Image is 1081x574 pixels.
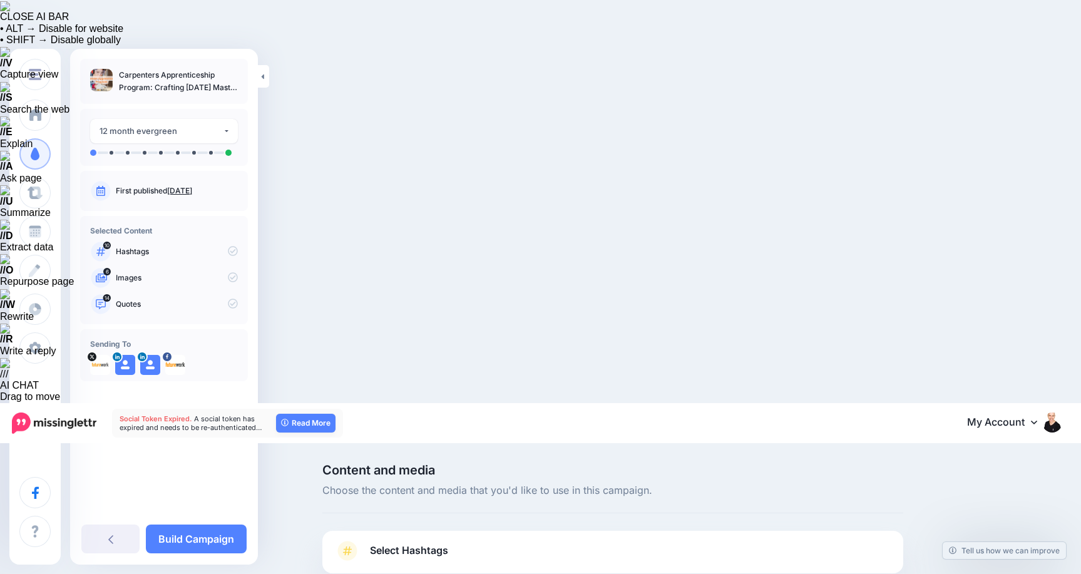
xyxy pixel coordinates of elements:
img: Missinglettr [12,413,96,434]
a: Read More [276,414,336,433]
a: Select Hashtags [335,541,891,573]
span: Social Token Expired. [120,414,192,423]
a: My Account [955,407,1062,438]
span: A social token has expired and needs to be re-authenticated… [120,414,262,432]
span: Content and media [322,464,903,476]
span: Select Hashtags [370,542,448,559]
a: Tell us how we can improve [943,542,1066,559]
span: Choose the content and media that you'd like to use in this campaign. [322,483,903,499]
